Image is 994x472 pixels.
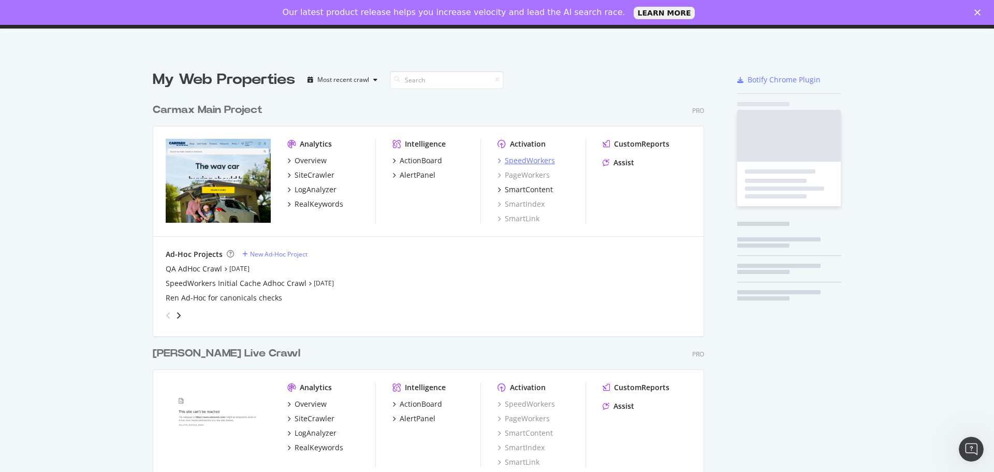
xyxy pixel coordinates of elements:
[295,428,337,438] div: LogAnalyzer
[153,346,304,361] a: [PERSON_NAME] Live Crawl
[498,170,550,180] a: PageWorkers
[613,401,634,411] div: Assist
[300,382,332,393] div: Analytics
[287,184,337,195] a: LogAnalyzer
[392,399,442,409] a: ActionBoard
[295,170,334,180] div: SiteCrawler
[498,199,545,209] a: SmartIndex
[166,139,271,223] img: carmax.com
[498,457,539,467] a: SmartLink
[229,264,250,273] a: [DATE]
[392,413,435,424] a: AlertPanel
[392,170,435,180] a: AlertPanel
[614,139,669,149] div: CustomReports
[287,155,327,166] a: Overview
[400,170,435,180] div: AlertPanel
[166,264,222,274] a: QA AdHoc Crawl
[287,199,343,209] a: RealKeywords
[295,413,334,424] div: SiteCrawler
[317,77,369,83] div: Most recent crawl
[287,399,327,409] a: Overview
[295,442,343,453] div: RealKeywords
[959,437,984,462] iframe: Intercom live chat
[737,75,821,85] a: Botify Chrome Plugin
[505,155,555,166] div: SpeedWorkers
[613,158,634,168] div: Assist
[287,170,334,180] a: SiteCrawler
[166,293,282,303] a: Ren Ad-Hoc for canonicals checks
[153,346,300,361] div: [PERSON_NAME] Live Crawl
[510,382,546,393] div: Activation
[175,310,182,321] div: angle-right
[603,382,669,393] a: CustomReports
[498,413,550,424] a: PageWorkers
[153,69,295,90] div: My Web Properties
[392,155,442,166] a: ActionBoard
[295,199,343,209] div: RealKeywords
[510,139,546,149] div: Activation
[505,184,553,195] div: SmartContent
[498,184,553,195] a: SmartContent
[153,103,262,118] div: Carmax Main Project
[692,106,704,115] div: Pro
[400,155,442,166] div: ActionBoard
[748,75,821,85] div: Botify Chrome Plugin
[603,139,669,149] a: CustomReports
[405,382,446,393] div: Intelligence
[498,155,555,166] a: SpeedWorkers
[400,413,435,424] div: AlertPanel
[390,71,504,89] input: Search
[283,7,625,18] div: Our latest product release helps you increase velocity and lead the AI search race.
[603,158,634,168] a: Assist
[242,250,308,259] a: New Ad-Hoc Project
[603,401,634,411] a: Assist
[166,278,306,289] a: SpeedWorkers Initial Cache Adhoc Crawl
[498,442,545,453] a: SmartIndex
[614,382,669,393] div: CustomReports
[498,399,555,409] a: SpeedWorkers
[166,249,223,260] div: Ad-Hoc Projects
[634,7,695,19] a: LEARN MORE
[314,279,334,288] a: [DATE]
[166,382,271,466] img: edmunds.com
[498,428,553,438] a: SmartContent
[287,413,334,424] a: SiteCrawler
[287,442,343,453] a: RealKeywords
[498,213,539,224] a: SmartLink
[405,139,446,149] div: Intelligence
[295,184,337,195] div: LogAnalyzer
[250,250,308,259] div: New Ad-Hoc Project
[303,71,382,88] button: Most recent crawl
[162,307,175,324] div: angle-left
[295,399,327,409] div: Overview
[974,9,985,16] div: Close
[295,155,327,166] div: Overview
[153,103,267,118] a: Carmax Main Project
[287,428,337,438] a: LogAnalyzer
[300,139,332,149] div: Analytics
[400,399,442,409] div: ActionBoard
[692,350,704,359] div: Pro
